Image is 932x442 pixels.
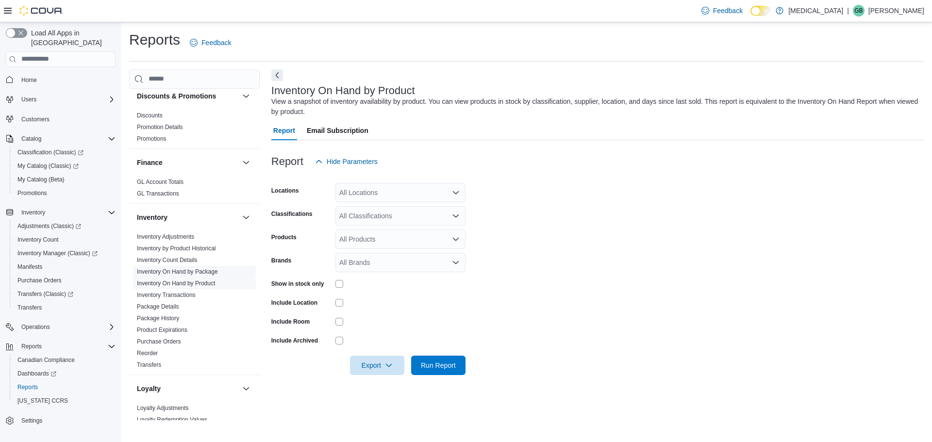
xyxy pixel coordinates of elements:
[137,384,161,393] h3: Loyalty
[10,394,119,408] button: [US_STATE] CCRS
[137,245,216,252] a: Inventory by Product Historical
[137,190,179,197] span: GL Transactions
[21,76,37,84] span: Home
[137,178,183,186] span: GL Account Totals
[2,93,119,106] button: Users
[14,147,87,158] a: Classification (Classic)
[14,174,116,185] span: My Catalog (Beta)
[17,356,75,364] span: Canadian Compliance
[10,186,119,200] button: Promotions
[137,158,238,167] button: Finance
[17,370,56,377] span: Dashboards
[137,245,216,252] span: Inventory by Product Historical
[14,395,116,407] span: Washington CCRS
[240,157,252,168] button: Finance
[698,1,747,20] a: Feedback
[137,190,179,197] a: GL Transactions
[137,361,161,369] span: Transfers
[853,5,865,16] div: Glen Byrne
[21,209,45,216] span: Inventory
[14,302,116,313] span: Transfers
[27,28,116,48] span: Load All Apps in [GEOGRAPHIC_DATA]
[137,268,218,276] span: Inventory On Hand by Package
[17,176,65,183] span: My Catalog (Beta)
[271,85,415,97] h3: Inventory On Hand by Product
[17,321,116,333] span: Operations
[137,124,183,131] a: Promotion Details
[137,280,215,287] a: Inventory On Hand by Product
[868,5,924,16] p: [PERSON_NAME]
[14,220,116,232] span: Adjustments (Classic)
[17,290,73,298] span: Transfers (Classic)
[137,327,187,333] a: Product Expirations
[137,404,189,412] span: Loyalty Adjustments
[17,222,81,230] span: Adjustments (Classic)
[14,234,63,246] a: Inventory Count
[14,160,116,172] span: My Catalog (Classic)
[21,417,42,425] span: Settings
[137,213,238,222] button: Inventory
[137,326,187,334] span: Product Expirations
[17,341,116,352] span: Reports
[10,260,119,274] button: Manifests
[10,367,119,380] a: Dashboards
[14,368,60,379] a: Dashboards
[271,97,919,117] div: View a snapshot of inventory availability by product. You can view products in stock by classific...
[14,187,116,199] span: Promotions
[129,30,180,49] h1: Reports
[137,123,183,131] span: Promotion Details
[411,356,466,375] button: Run Report
[271,156,303,167] h3: Report
[137,303,179,310] a: Package Details
[17,383,38,391] span: Reports
[137,112,163,119] a: Discounts
[17,263,42,271] span: Manifests
[350,356,404,375] button: Export
[14,160,83,172] a: My Catalog (Classic)
[137,361,161,368] a: Transfers
[21,343,42,350] span: Reports
[17,133,45,145] button: Catalog
[14,247,101,259] a: Inventory Manager (Classic)
[17,94,40,105] button: Users
[137,350,158,357] a: Reorder
[19,6,63,16] img: Cova
[137,416,207,423] a: Loyalty Redemption Values
[201,38,231,48] span: Feedback
[14,261,116,273] span: Manifests
[137,233,194,240] a: Inventory Adjustments
[10,301,119,314] button: Transfers
[240,90,252,102] button: Discounts & Promotions
[137,213,167,222] h3: Inventory
[129,231,260,375] div: Inventory
[271,187,299,195] label: Locations
[17,207,116,218] span: Inventory
[14,395,72,407] a: [US_STATE] CCRS
[17,114,53,125] a: Customers
[307,121,368,140] span: Email Subscription
[271,280,324,288] label: Show in stock only
[21,115,50,123] span: Customers
[713,6,743,16] span: Feedback
[137,257,198,263] a: Inventory Count Details
[10,173,119,186] button: My Catalog (Beta)
[327,157,378,166] span: Hide Parameters
[10,159,119,173] a: My Catalog (Classic)
[271,210,313,218] label: Classifications
[14,288,116,300] span: Transfers (Classic)
[356,356,399,375] span: Export
[17,397,68,405] span: [US_STATE] CCRS
[17,74,116,86] span: Home
[452,259,460,266] button: Open list of options
[137,179,183,185] a: GL Account Totals
[847,5,849,16] p: |
[452,235,460,243] button: Open list of options
[14,220,85,232] a: Adjustments (Classic)
[14,288,77,300] a: Transfers (Classic)
[2,340,119,353] button: Reports
[137,135,166,142] a: Promotions
[137,291,196,299] span: Inventory Transactions
[854,5,863,16] span: GB
[17,277,62,284] span: Purchase Orders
